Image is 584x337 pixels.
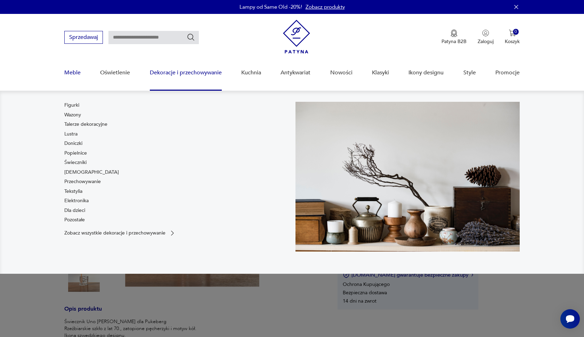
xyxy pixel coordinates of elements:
[64,216,85,223] a: Pozostałe
[150,59,222,86] a: Dekoracje i przechowywanie
[64,59,81,86] a: Meble
[478,38,494,45] p: Zaloguj
[509,30,516,36] img: Ikona koszyka
[441,30,467,45] button: Patyna B2B
[187,33,195,41] button: Szukaj
[64,231,165,235] p: Zobacz wszystkie dekoracje i przechowywanie
[64,159,87,166] a: Świeczniki
[283,20,310,54] img: Patyna - sklep z meblami i dekoracjami vintage
[463,59,476,86] a: Style
[64,188,82,195] a: Tekstylia
[505,30,520,45] button: 0Koszyk
[451,30,457,37] img: Ikona medalu
[478,30,494,45] button: Zaloguj
[505,38,520,45] p: Koszyk
[372,59,389,86] a: Klasyki
[64,102,79,109] a: Figurki
[64,197,89,204] a: Elektronika
[64,112,81,118] a: Wazony
[64,131,78,138] a: Lustra
[100,59,130,86] a: Oświetlenie
[513,29,519,35] div: 0
[306,3,345,10] a: Zobacz produkty
[240,3,302,10] p: Lampy od Same Old -20%!
[441,38,467,45] p: Patyna B2B
[64,169,119,176] a: [DEMOGRAPHIC_DATA]
[495,59,520,86] a: Promocje
[482,30,489,36] img: Ikonka użytkownika
[295,102,520,252] img: cfa44e985ea346226f89ee8969f25989.jpg
[64,150,87,157] a: Popielnice
[64,230,176,237] a: Zobacz wszystkie dekoracje i przechowywanie
[560,309,580,329] iframe: Smartsupp widget button
[408,59,444,86] a: Ikony designu
[64,140,82,147] a: Doniczki
[241,59,261,86] a: Kuchnia
[330,59,352,86] a: Nowości
[281,59,310,86] a: Antykwariat
[64,35,103,40] a: Sprzedawaj
[64,121,107,128] a: Talerze dekoracyjne
[64,207,85,214] a: Dla dzieci
[64,178,101,185] a: Przechowywanie
[441,30,467,45] a: Ikona medaluPatyna B2B
[64,31,103,44] button: Sprzedawaj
